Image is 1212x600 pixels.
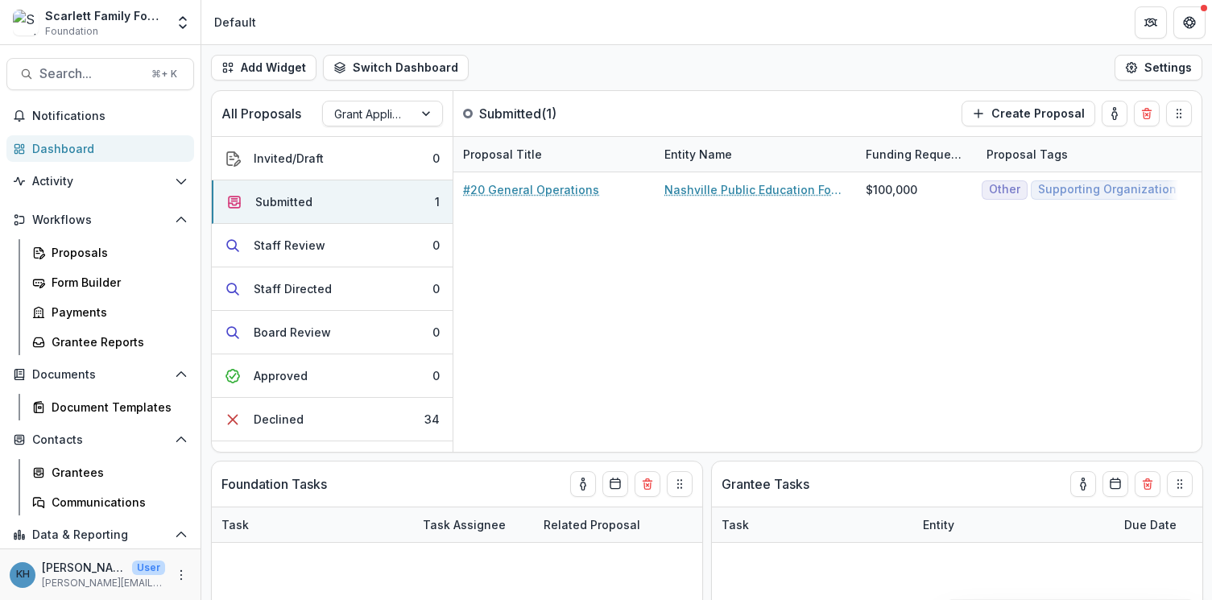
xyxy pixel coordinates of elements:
[32,213,168,227] span: Workflows
[1115,516,1186,533] div: Due Date
[52,399,181,416] div: Document Templates
[866,181,917,198] div: $100,000
[989,183,1020,197] span: Other
[1166,101,1192,126] button: Drag
[424,411,440,428] div: 34
[856,137,977,172] div: Funding Requested
[413,516,515,533] div: Task Assignee
[52,244,181,261] div: Proposals
[212,398,453,441] button: Declined34
[635,471,660,497] button: Delete card
[435,193,440,210] div: 1
[667,471,693,497] button: Drag
[570,471,596,497] button: toggle-assigned-to-me
[977,137,1178,172] div: Proposal Tags
[13,10,39,35] img: Scarlett Family Foundation
[6,58,194,90] button: Search...
[132,561,165,575] p: User
[148,65,180,83] div: ⌘ + K
[323,55,469,81] button: Switch Dashboard
[6,103,194,129] button: Notifications
[214,14,256,31] div: Default
[655,137,856,172] div: Entity Name
[212,354,453,398] button: Approved0
[1115,55,1202,81] button: Settings
[32,175,168,188] span: Activity
[16,569,30,580] div: Katie Hazelwood
[212,137,453,180] button: Invited/Draft0
[534,516,650,533] div: Related Proposal
[432,280,440,297] div: 0
[26,394,194,420] a: Document Templates
[212,224,453,267] button: Staff Review0
[1102,471,1128,497] button: Calendar
[534,507,735,542] div: Related Proposal
[856,146,977,163] div: Funding Requested
[255,193,312,210] div: Submitted
[913,507,1115,542] div: Entity
[212,507,413,542] div: Task
[172,565,191,585] button: More
[6,135,194,162] a: Dashboard
[52,464,181,481] div: Grantees
[26,489,194,515] a: Communications
[52,494,181,511] div: Communications
[1167,471,1193,497] button: Drag
[913,516,964,533] div: Entity
[453,137,655,172] div: Proposal Title
[212,180,453,224] button: Submitted1
[45,24,98,39] span: Foundation
[212,311,453,354] button: Board Review0
[32,110,188,123] span: Notifications
[712,507,913,542] div: Task
[254,367,308,384] div: Approved
[413,507,534,542] div: Task Assignee
[26,459,194,486] a: Grantees
[254,411,304,428] div: Declined
[453,146,552,163] div: Proposal Title
[432,237,440,254] div: 0
[32,528,168,542] span: Data & Reporting
[32,368,168,382] span: Documents
[212,516,259,533] div: Task
[26,299,194,325] a: Payments
[254,150,324,167] div: Invited/Draft
[52,304,181,321] div: Payments
[722,474,809,494] p: Grantee Tasks
[602,471,628,497] button: Calendar
[52,274,181,291] div: Form Builder
[6,362,194,387] button: Open Documents
[26,269,194,296] a: Form Builder
[254,280,332,297] div: Staff Directed
[26,329,194,355] a: Grantee Reports
[655,146,742,163] div: Entity Name
[42,576,165,590] p: [PERSON_NAME][EMAIL_ADDRESS][DOMAIN_NAME]
[42,559,126,576] p: [PERSON_NAME]
[254,324,331,341] div: Board Review
[221,474,327,494] p: Foundation Tasks
[26,239,194,266] a: Proposals
[1038,183,1177,197] span: Supporting Organization
[254,237,325,254] div: Staff Review
[1070,471,1096,497] button: toggle-assigned-to-me
[32,140,181,157] div: Dashboard
[39,66,142,81] span: Search...
[6,427,194,453] button: Open Contacts
[1134,101,1160,126] button: Delete card
[664,181,846,198] a: Nashville Public Education Foundation (NPEF)
[32,433,168,447] span: Contacts
[432,367,440,384] div: 0
[45,7,165,24] div: Scarlett Family Foundation
[6,168,194,194] button: Open Activity
[208,10,263,34] nav: breadcrumb
[52,333,181,350] div: Grantee Reports
[172,6,194,39] button: Open entity switcher
[432,324,440,341] div: 0
[212,267,453,311] button: Staff Directed0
